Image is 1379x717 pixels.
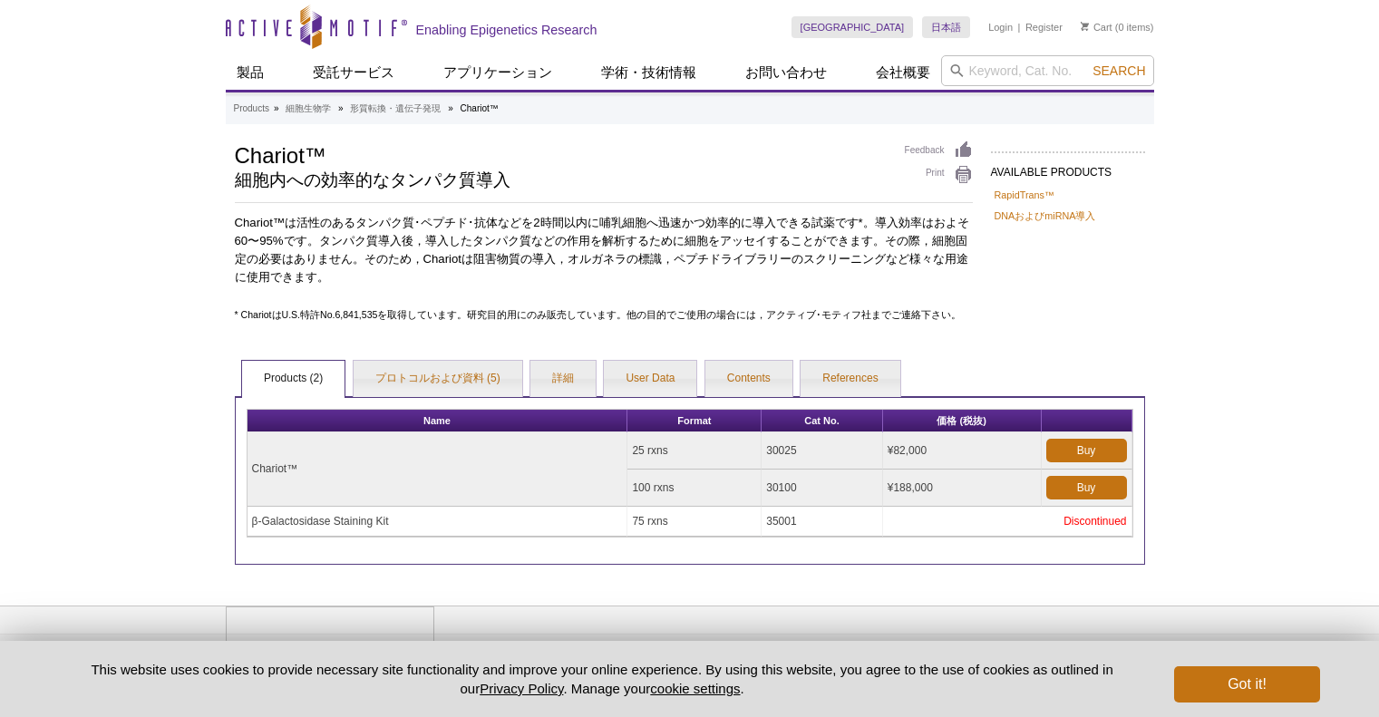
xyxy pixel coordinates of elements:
td: 30100 [762,470,883,507]
span: * ChariotはU.S.特許No.6,841,535を取得しています。研究目的用にのみ販売しています。他の目的でご使用の場合には，アクティブ･モティフ社までご連絡下さい。 [235,309,962,320]
a: Privacy Policy [480,681,563,696]
td: Chariot™ [248,432,628,507]
td: 100 rxns [627,470,762,507]
td: Discontinued [883,507,1132,537]
th: Format [627,410,762,432]
td: 25 rxns [627,432,762,470]
a: Buy [1046,439,1127,462]
td: β-Galactosidase Staining Kit [248,507,628,537]
a: Print [905,165,973,185]
h2: AVAILABLE PRODUCTS [991,151,1145,184]
a: 会社概要 [865,55,941,90]
a: Contents [705,361,792,397]
button: Got it! [1174,666,1319,702]
a: プロトコルおよび資料 (5) [354,361,522,397]
img: Active Motif, [226,606,434,680]
a: Feedback [905,140,973,160]
td: 30025 [762,432,883,470]
th: 価格 (税抜) [883,410,1042,432]
h1: Chariot™ [235,140,887,168]
li: » [338,103,344,113]
a: お問い合わせ [734,55,838,90]
a: Login [988,21,1013,34]
td: 35001 [762,507,883,537]
th: Name [248,410,628,432]
li: | [1018,16,1021,38]
p: This website uses cookies to provide necessary site functionality and improve your online experie... [60,660,1145,698]
li: (0 items) [1081,16,1154,38]
input: Keyword, Cat. No. [941,55,1154,86]
a: RapidTrans™ [995,187,1054,203]
li: Chariot™ [461,103,499,113]
th: Cat No. [762,410,883,432]
a: References [801,361,899,397]
a: 細胞生物学 [286,101,331,117]
a: 受託サービス [302,55,405,90]
td: ¥82,000 [883,432,1042,470]
button: cookie settings [650,681,740,696]
a: Products (2) [242,361,345,397]
table: Click to Verify - This site chose Symantec SSL for secure e-commerce and confidential communicati... [951,638,1087,678]
a: 形質転換・遺伝子発現 [350,101,441,117]
img: Your Cart [1081,22,1089,31]
a: Cart [1081,21,1112,34]
h2: 細胞内への効率的なタンパク質導入 [235,172,887,189]
li: » [274,103,279,113]
h2: Enabling Epigenetics Research [416,22,597,38]
a: [GEOGRAPHIC_DATA] [791,16,914,38]
td: ¥188,000 [883,470,1042,507]
td: 75 rxns [627,507,762,537]
a: DNAおよびmiRNA導入 [995,208,1096,224]
li: » [448,103,453,113]
span: Search [1093,63,1145,78]
a: Buy [1046,476,1127,499]
a: User Data [604,361,696,397]
a: 学術・技術情報 [590,55,707,90]
a: Products [234,101,269,117]
a: 詳細 [530,361,596,397]
a: 製品 [226,55,275,90]
a: Register [1025,21,1063,34]
a: アプリケーション [432,55,563,90]
p: Chariot™は活性のあるタンパク質･ペプチド･抗体などを2時間以内に哺乳細胞へ迅速かつ効率的に導入できる試薬です*。導入効率はおよそ60〜95%です。タンパク質導入後，導入したタンパク質など... [235,214,973,286]
a: 日本語 [922,16,970,38]
button: Search [1087,63,1151,79]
